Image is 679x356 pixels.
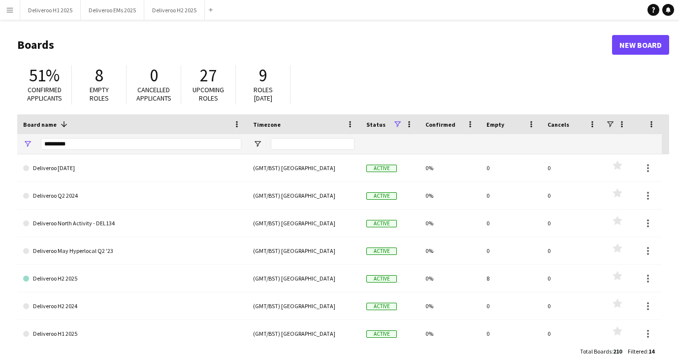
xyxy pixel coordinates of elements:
[486,121,504,128] span: Empty
[420,182,481,209] div: 0%
[23,182,241,210] a: Deliveroo Q2 2024
[144,0,205,20] button: Deliveroo H2 2025
[29,65,60,86] span: 51%
[27,85,62,103] span: Confirmed applicants
[23,320,241,348] a: Deliveroo H1 2025
[23,121,57,128] span: Board name
[193,85,224,103] span: Upcoming roles
[548,121,569,128] span: Cancels
[271,138,355,150] input: Timezone Filter Input
[648,348,654,355] span: 14
[613,348,622,355] span: 210
[247,265,360,292] div: (GMT/BST) [GEOGRAPHIC_DATA]
[420,265,481,292] div: 0%
[20,0,81,20] button: Deliveroo H1 2025
[542,237,603,264] div: 0
[420,292,481,320] div: 0%
[420,154,481,181] div: 0%
[628,348,647,355] span: Filtered
[542,265,603,292] div: 0
[23,292,241,320] a: Deliveroo H2 2024
[95,65,103,86] span: 8
[542,154,603,181] div: 0
[366,303,397,310] span: Active
[247,182,360,209] div: (GMT/BST) [GEOGRAPHIC_DATA]
[247,292,360,320] div: (GMT/BST) [GEOGRAPHIC_DATA]
[247,237,360,264] div: (GMT/BST) [GEOGRAPHIC_DATA]
[247,154,360,181] div: (GMT/BST) [GEOGRAPHIC_DATA]
[41,138,241,150] input: Board name Filter Input
[425,121,455,128] span: Confirmed
[542,320,603,347] div: 0
[23,154,241,182] a: Deliveroo [DATE]
[542,210,603,237] div: 0
[23,237,241,265] a: Deliveroo May Hyperlocal Q2 '23
[481,154,542,181] div: 0
[420,210,481,237] div: 0%
[23,140,32,148] button: Open Filter Menu
[481,237,542,264] div: 0
[90,85,109,103] span: Empty roles
[366,192,397,200] span: Active
[366,248,397,255] span: Active
[17,37,612,52] h1: Boards
[253,121,281,128] span: Timezone
[23,265,241,292] a: Deliveroo H2 2025
[481,182,542,209] div: 0
[542,182,603,209] div: 0
[150,65,158,86] span: 0
[200,65,217,86] span: 27
[481,265,542,292] div: 8
[612,35,669,55] a: New Board
[366,165,397,172] span: Active
[366,220,397,227] span: Active
[580,348,612,355] span: Total Boards
[366,330,397,338] span: Active
[247,320,360,347] div: (GMT/BST) [GEOGRAPHIC_DATA]
[253,140,262,148] button: Open Filter Menu
[254,85,273,103] span: Roles [DATE]
[420,237,481,264] div: 0%
[136,85,171,103] span: Cancelled applicants
[542,292,603,320] div: 0
[366,121,386,128] span: Status
[420,320,481,347] div: 0%
[259,65,267,86] span: 9
[247,210,360,237] div: (GMT/BST) [GEOGRAPHIC_DATA]
[23,210,241,237] a: Deliveroo North Activity - DEL134
[481,210,542,237] div: 0
[481,292,542,320] div: 0
[366,275,397,283] span: Active
[481,320,542,347] div: 0
[81,0,144,20] button: Deliveroo EMs 2025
